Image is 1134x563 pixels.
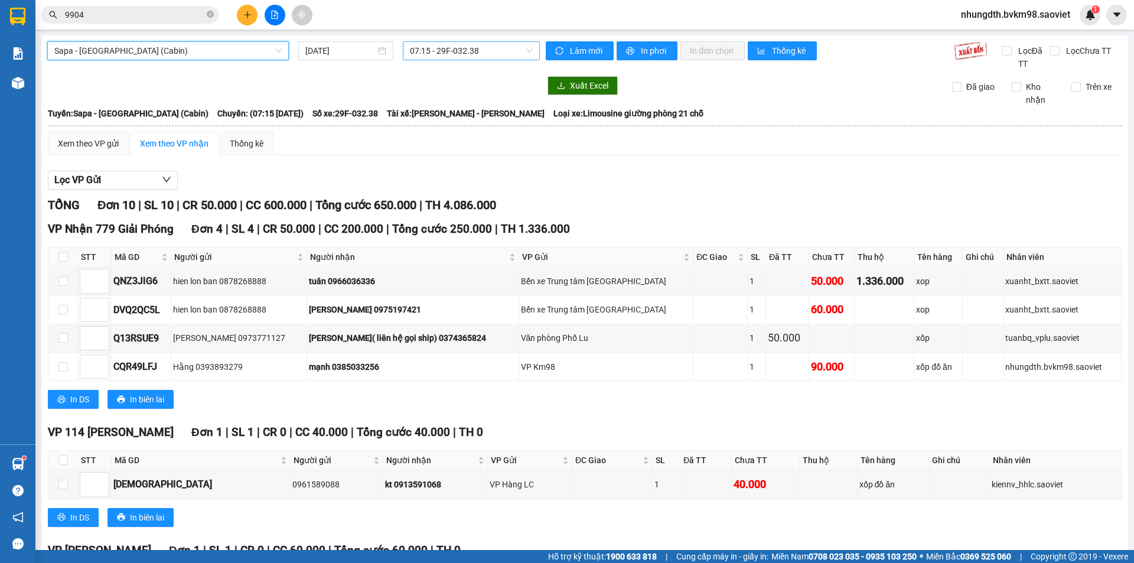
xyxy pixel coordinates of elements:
[680,451,732,470] th: Đã TT
[676,550,768,563] span: Cung cấp máy in - giấy in:
[315,198,416,212] span: Tổng cước 650.000
[732,451,800,470] th: Chưa TT
[78,451,112,470] th: STT
[107,390,174,409] button: printerIn biên lai
[267,544,270,557] span: |
[750,275,764,288] div: 1
[58,137,119,150] div: Xem theo VP gửi
[1085,9,1096,20] img: icon-new-feature
[246,198,307,212] span: CC 600.000
[10,8,25,25] img: logo-vxr
[548,76,618,95] button: downloadXuất Excel
[6,69,95,88] h2: 3M2X4BIV
[113,274,169,288] div: QNZ3JIG6
[113,359,169,374] div: CQR49LFJ
[265,5,285,25] button: file-add
[158,9,285,29] b: [DOMAIN_NAME]
[12,512,24,523] span: notification
[273,544,325,557] span: CC 60.000
[298,11,306,19] span: aim
[521,275,692,288] div: Bến xe Trung tâm [GEOGRAPHIC_DATA]
[191,222,223,236] span: Đơn 4
[48,198,80,212] span: TỔNG
[766,248,809,267] th: Đã TT
[115,454,278,467] span: Mã GD
[859,478,927,491] div: xốp đồ ăn
[173,303,305,316] div: hien lon ban 0878268888
[575,454,640,467] span: ĐC Giao
[768,330,806,346] div: 50.000
[49,11,57,19] span: search
[495,222,498,236] span: |
[6,9,66,69] img: logo.jpg
[294,454,371,467] span: Người gửi
[1091,5,1100,14] sup: 1
[113,477,288,492] div: [DEMOGRAPHIC_DATA]
[70,393,89,406] span: In DS
[920,554,923,559] span: ⚪️
[12,458,24,470] img: warehouse-icon
[386,222,389,236] span: |
[1068,552,1077,561] span: copyright
[310,250,507,263] span: Người nhận
[750,303,764,316] div: 1
[54,173,101,187] span: Lọc VP Gửi
[243,11,252,19] span: plus
[62,69,285,180] h2: VP Nhận: VP 114 [PERSON_NAME]
[617,41,677,60] button: printerIn phơi
[112,470,291,499] td: 8IHFHS23
[140,137,208,150] div: Xem theo VP nhận
[546,41,614,60] button: syncLàm mới
[48,544,151,557] span: VP [PERSON_NAME]
[748,41,817,60] button: bar-chartThống kê
[800,451,857,470] th: Thu hộ
[292,5,312,25] button: aim
[107,508,174,527] button: printerIn biên lai
[641,44,668,57] span: In phơi
[1106,5,1127,25] button: caret-down
[1081,80,1116,93] span: Trên xe
[177,198,180,212] span: |
[626,47,636,56] span: printer
[174,250,295,263] span: Người gửi
[240,544,264,557] span: CR 0
[318,222,321,236] span: |
[809,552,917,561] strong: 0708 023 035 - 0935 103 250
[169,544,200,557] span: Đơn 1
[57,395,66,405] span: printer
[65,8,204,21] input: Tìm tên, số ĐT hoặc mã đơn
[750,360,764,373] div: 1
[606,552,657,561] strong: 1900 633 818
[173,360,305,373] div: Hằng 0393893279
[1061,44,1113,57] span: Lọc Chưa TT
[570,79,608,92] span: Xuất Excel
[237,5,258,25] button: plus
[230,137,263,150] div: Thống kê
[48,222,174,236] span: VP Nhận 779 Giải Phóng
[491,454,560,467] span: VP Gửi
[488,470,572,499] td: VP Hàng LC
[48,109,208,118] b: Tuyến: Sapa - [GEOGRAPHIC_DATA] (Cabin)
[115,250,159,263] span: Mã GD
[386,454,476,467] span: Người nhận
[1020,550,1022,563] span: |
[916,303,960,316] div: xop
[680,41,745,60] button: In đơn chọn
[490,478,570,491] div: VP Hàng LC
[271,11,279,19] span: file-add
[12,47,24,60] img: solution-icon
[112,353,171,381] td: CQR49LFJ
[954,41,988,60] img: 9k=
[112,267,171,295] td: QNZ3JIG6
[12,77,24,89] img: warehouse-icon
[1093,5,1097,14] span: 1
[113,302,169,317] div: DVQ2QC5L
[555,47,565,56] span: sync
[334,544,428,557] span: Tổng cước 60.000
[410,42,533,60] span: 07:15 - 29F-032.38
[809,248,855,267] th: Chưa TT
[232,222,254,236] span: SL 4
[521,331,692,344] div: Văn phòng Phố Lu
[312,107,378,120] span: Số xe: 29F-032.38
[203,544,206,557] span: |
